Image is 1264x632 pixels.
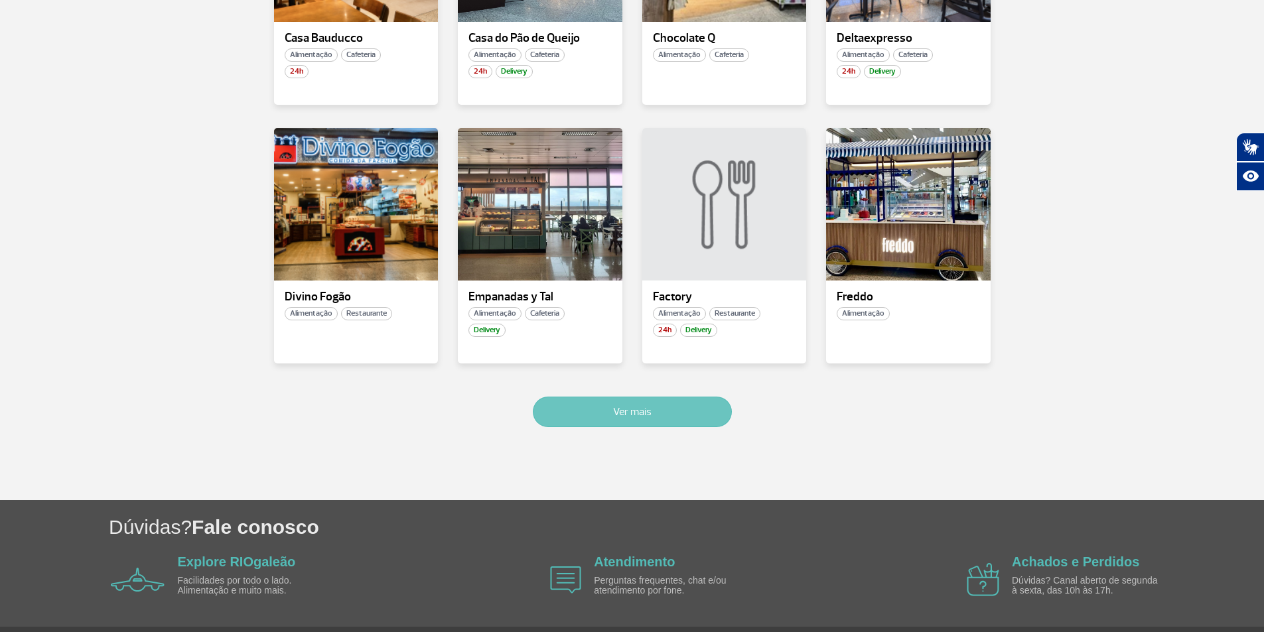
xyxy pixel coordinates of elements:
span: Alimentação [837,307,890,320]
span: Delivery [680,324,717,337]
span: Alimentação [285,48,338,62]
p: Divino Fogão [285,290,428,304]
span: Cafeteria [709,48,749,62]
span: Restaurante [709,307,760,320]
span: 24h [468,65,492,78]
p: Perguntas frequentes, chat e/ou atendimento por fone. [594,576,746,596]
p: Factory [653,290,796,304]
p: Dúvidas? Canal aberto de segunda à sexta, das 10h às 17h. [1012,576,1164,596]
span: Cafeteria [893,48,933,62]
span: Delivery [468,324,506,337]
button: Ver mais [533,397,732,427]
div: Plugin de acessibilidade da Hand Talk. [1236,133,1264,191]
span: Delivery [496,65,533,78]
button: Abrir tradutor de língua de sinais. [1236,133,1264,162]
span: 24h [837,65,861,78]
p: Chocolate Q [653,32,796,45]
span: Alimentação [653,48,706,62]
a: Achados e Perdidos [1012,554,1139,569]
h1: Dúvidas? [109,513,1264,540]
p: Freddo [837,290,980,304]
span: Cafeteria [525,48,565,62]
img: airplane icon [111,568,165,592]
span: Delivery [864,65,901,78]
button: Abrir recursos assistivos. [1236,162,1264,191]
span: Fale conosco [192,516,319,538]
span: Alimentação [653,307,706,320]
a: Atendimento [594,554,675,569]
p: Casa Bauducco [285,32,428,45]
span: Alimentação [285,307,338,320]
span: Cafeteria [341,48,381,62]
span: Alimentação [468,307,522,320]
p: Casa do Pão de Queijo [468,32,612,45]
span: 24h [653,324,677,337]
img: airplane icon [967,563,999,596]
img: airplane icon [550,566,581,594]
p: Facilidades por todo o lado. Alimentação e muito mais. [178,576,330,596]
span: Cafeteria [525,307,565,320]
span: Alimentação [837,48,890,62]
p: Empanadas y Tal [468,290,612,304]
p: Deltaexpresso [837,32,980,45]
span: 24h [285,65,309,78]
a: Explore RIOgaleão [178,554,296,569]
span: Alimentação [468,48,522,62]
span: Restaurante [341,307,392,320]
